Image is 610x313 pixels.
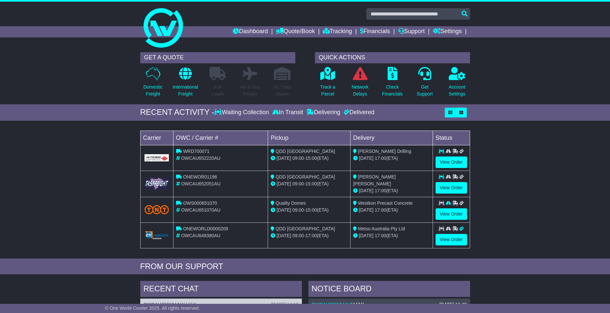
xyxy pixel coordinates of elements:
td: Pickup [268,131,350,145]
a: NetworkDelays [351,67,369,101]
div: RECENT CHAT [140,281,302,299]
div: NOTICE BOARD [308,281,470,299]
div: FROM OUR SUPPORT [140,262,470,271]
td: Delivery [350,131,433,145]
span: 09:00 [292,156,304,161]
span: 4474 [352,302,363,307]
a: OWCAU650194AU [144,302,183,307]
img: GetCarrierServiceLogo [145,231,169,239]
div: ( ) [312,302,467,307]
a: DomesticFreight [143,67,163,101]
span: ONEWORLD0000209 [183,226,228,231]
p: Domestic Freight [143,84,162,97]
span: [DATE] [277,233,291,238]
span: 15:00 [305,207,317,213]
div: In Transit [271,109,305,116]
p: Account Settings [449,84,465,97]
p: Check Financials [382,84,403,97]
span: ONEWOR01196 [183,174,217,179]
span: [DATE] [277,207,291,213]
img: GetCarrierServiceLogo [145,177,169,190]
div: (ETA) [353,232,430,239]
span: 09:00 [292,233,304,238]
p: Air & Sea Freight [240,84,260,97]
span: Quality Domes [276,200,306,206]
a: View Order [436,208,467,220]
a: Track aParcel [320,67,336,101]
div: - (ETA) [271,232,348,239]
div: [DATE] 14:10 [271,302,298,307]
div: Delivered [342,109,374,116]
div: RECENT ACTIVITY - [140,108,215,117]
div: - (ETA) [271,155,348,162]
span: [DATE] [359,233,373,238]
div: (ETA) [353,187,430,194]
span: 4474 [185,302,195,307]
a: GetSupport [416,67,433,101]
a: Tracking [323,26,352,37]
span: 15:00 [305,156,317,161]
div: QUICK ACTIONS [315,52,470,63]
a: CheckFinancials [382,67,403,101]
span: Metso Australia Pty Ltd [358,226,405,231]
p: Full Loads [210,84,226,97]
span: Westkon Precast Concrete [358,200,413,206]
span: © One World Courier 2025. All rights reserved. [105,305,200,311]
a: Settings [433,26,462,37]
span: [DATE] [359,156,373,161]
span: OWCAU648380AU [181,233,220,238]
p: Network Delays [351,84,368,97]
div: (ETA) [353,155,430,162]
td: Status [433,131,470,145]
a: View Order [436,182,467,194]
a: Dashboard [233,26,268,37]
a: View Order [436,234,467,245]
a: Support [398,26,425,37]
img: GetCarrierServiceLogo [145,154,169,161]
span: [PERSON_NAME] Drilling [358,149,411,154]
div: Waiting Collection [214,109,270,116]
p: Air / Sea Depot [274,84,291,97]
div: [DATE] 16:48 [439,302,466,307]
span: [DATE] [277,156,291,161]
span: 09:00 [292,181,304,186]
div: (ETA) [353,207,430,214]
span: 17:00 [305,233,317,238]
td: OWC / Carrier # [173,131,268,145]
span: OWS000651070 [183,200,217,206]
span: 17:00 [375,233,386,238]
a: InternationalFreight [172,67,198,101]
p: Track a Parcel [320,84,335,97]
a: AccountSettings [448,67,466,101]
a: View Order [436,156,467,168]
div: GET A QUOTE [140,52,295,63]
p: Get Support [417,84,433,97]
div: - (ETA) [271,207,348,214]
p: International Freight [173,84,198,97]
span: 17:00 [375,207,386,213]
span: 09:00 [292,207,304,213]
div: - (ETA) [271,180,348,187]
img: TNT_Domestic.png [145,205,169,214]
div: Delivering [305,109,342,116]
span: OWCAU652220AU [181,156,220,161]
span: 17:00 [375,156,386,161]
span: [DATE] [277,181,291,186]
span: OWCAU651070AU [181,207,220,213]
span: QDD [GEOGRAPHIC_DATA] [276,174,335,179]
span: WRD700071 [183,149,209,154]
span: OWCAU652051AU [181,181,220,186]
span: QDD [GEOGRAPHIC_DATA] [276,149,335,154]
span: QDD [GEOGRAPHIC_DATA] [276,226,335,231]
span: 17:00 [375,188,386,193]
span: [PERSON_NAME] [PERSON_NAME] [353,174,396,186]
span: 15:00 [305,181,317,186]
span: [DATE] [359,188,373,193]
a: OWCAU650194AU [312,302,351,307]
span: [DATE] [359,207,373,213]
div: ( ) [144,302,299,307]
a: Financials [360,26,390,37]
td: Carrier [140,131,173,145]
a: Quote/Book [276,26,315,37]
